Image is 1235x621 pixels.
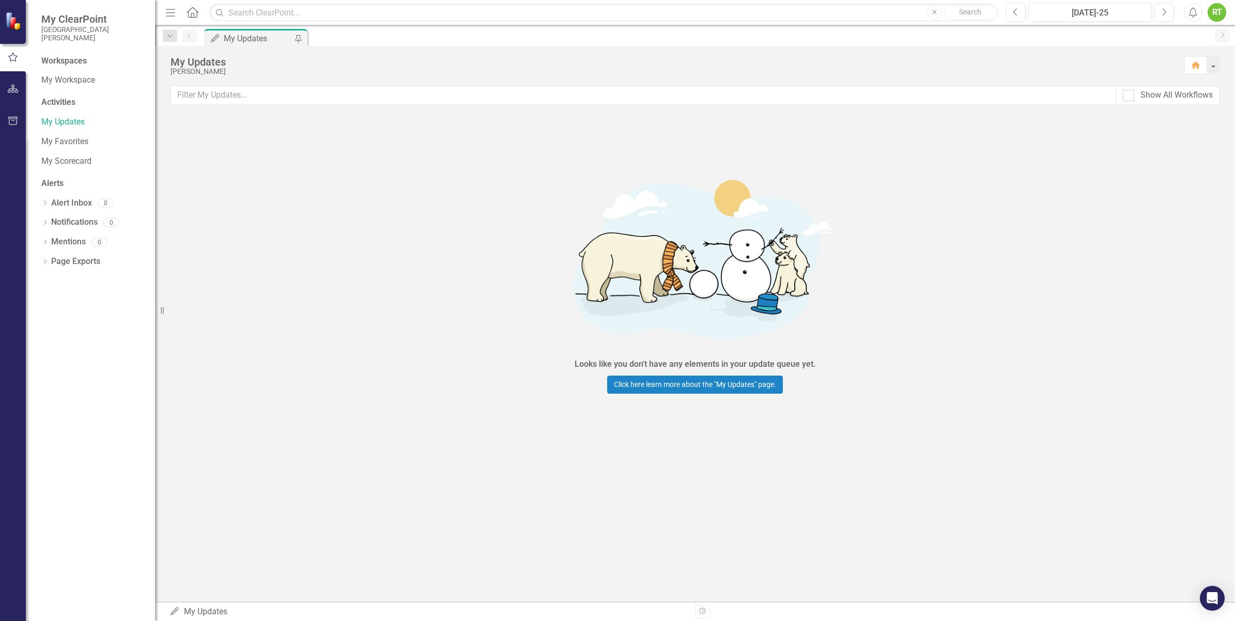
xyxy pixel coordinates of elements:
[41,116,145,128] a: My Updates
[224,32,292,45] div: My Updates
[171,68,1174,75] div: [PERSON_NAME]
[959,8,981,16] span: Search
[1200,586,1225,611] div: Open Intercom Messenger
[1208,3,1226,22] button: RT
[91,238,107,246] div: 0
[171,56,1174,68] div: My Updates
[41,13,145,25] span: My ClearPoint
[5,11,24,30] img: ClearPoint Strategy
[41,74,145,86] a: My Workspace
[1032,7,1148,19] div: [DATE]-25
[41,25,145,42] small: [GEOGRAPHIC_DATA][PERSON_NAME]
[51,236,86,248] a: Mentions
[41,156,145,167] a: My Scorecard
[607,376,783,394] a: Click here learn more about the "My Updates" page.
[171,86,1117,105] input: Filter My Updates...
[1028,3,1152,22] button: [DATE]-25
[41,136,145,148] a: My Favorites
[51,197,92,209] a: Alert Inbox
[41,55,87,67] div: Workspaces
[209,4,998,22] input: Search ClearPoint...
[51,256,100,268] a: Page Exports
[169,606,687,618] div: My Updates
[103,218,119,227] div: 0
[97,199,114,208] div: 0
[41,97,145,108] div: Activities
[540,160,850,355] img: Getting started
[575,359,816,370] div: Looks like you don't have any elements in your update queue yet.
[1140,89,1213,101] div: Show All Workflows
[944,5,996,20] button: Search
[41,178,145,190] div: Alerts
[51,216,98,228] a: Notifications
